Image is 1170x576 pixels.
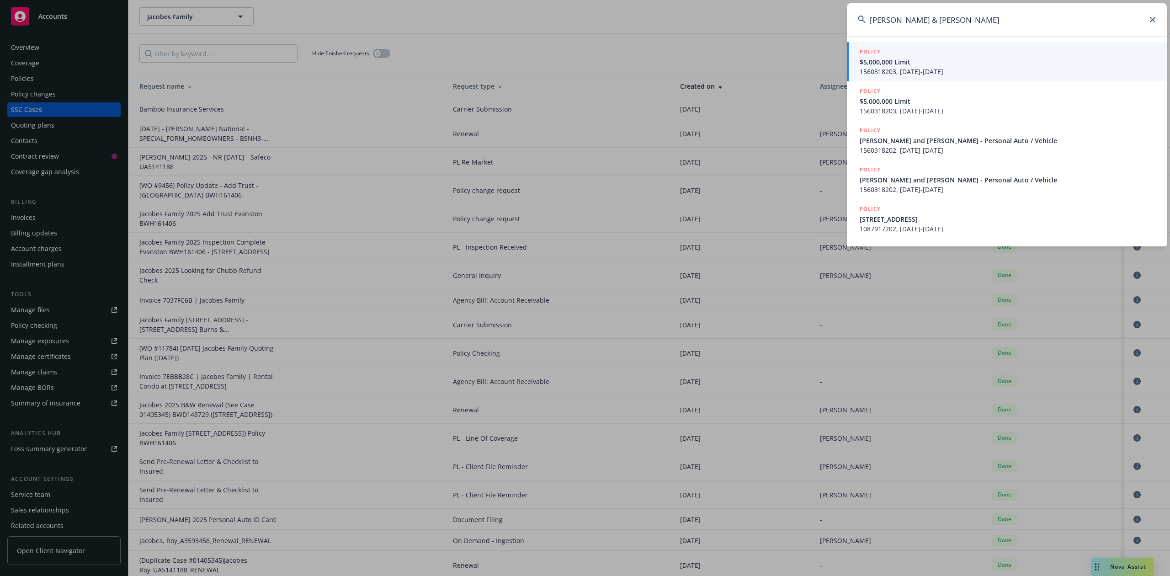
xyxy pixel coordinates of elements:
[860,106,1156,116] span: 1560318203, [DATE]-[DATE]
[860,47,881,56] h5: POLICY
[860,126,881,135] h5: POLICY
[860,57,1156,67] span: $5,000,000 Limit
[860,67,1156,76] span: 1560318203, [DATE]-[DATE]
[860,165,881,174] h5: POLICY
[860,214,1156,224] span: [STREET_ADDRESS]
[847,81,1167,121] a: POLICY$5,000,000 Limit1560318203, [DATE]-[DATE]
[847,42,1167,81] a: POLICY$5,000,000 Limit1560318203, [DATE]-[DATE]
[847,3,1167,36] input: Search...
[860,204,881,213] h5: POLICY
[860,224,1156,234] span: 1087917202, [DATE]-[DATE]
[847,199,1167,239] a: POLICY[STREET_ADDRESS]1087917202, [DATE]-[DATE]
[860,136,1156,145] span: [PERSON_NAME] and [PERSON_NAME] - Personal Auto / Vehicle
[860,185,1156,194] span: 1560318202, [DATE]-[DATE]
[847,160,1167,199] a: POLICY[PERSON_NAME] and [PERSON_NAME] - Personal Auto / Vehicle1560318202, [DATE]-[DATE]
[860,145,1156,155] span: 1560318202, [DATE]-[DATE]
[860,175,1156,185] span: [PERSON_NAME] and [PERSON_NAME] - Personal Auto / Vehicle
[847,121,1167,160] a: POLICY[PERSON_NAME] and [PERSON_NAME] - Personal Auto / Vehicle1560318202, [DATE]-[DATE]
[860,86,881,96] h5: POLICY
[860,96,1156,106] span: $5,000,000 Limit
